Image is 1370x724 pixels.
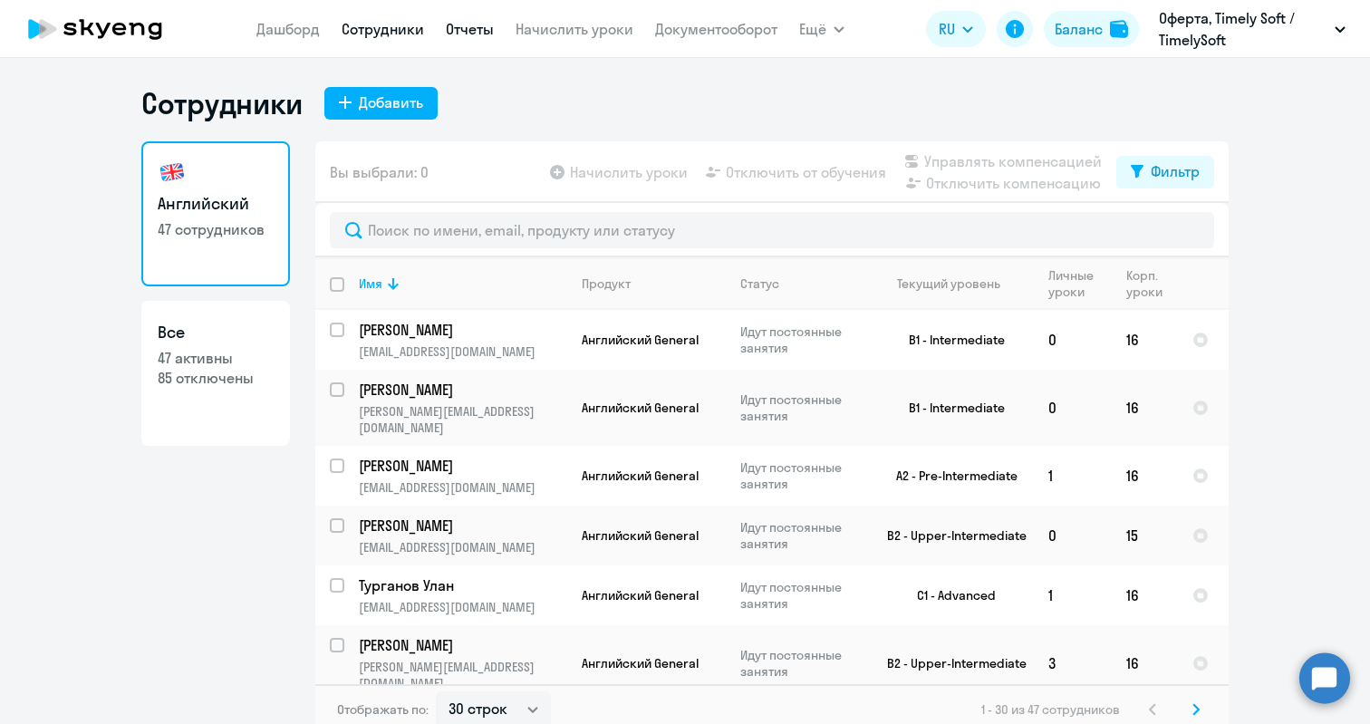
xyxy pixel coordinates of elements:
[1034,506,1112,565] td: 0
[256,20,320,38] a: Дашборд
[1126,267,1177,300] div: Корп. уроки
[516,20,633,38] a: Начислить уроки
[582,275,631,292] div: Продукт
[158,219,274,239] p: 47 сотрудников
[359,539,566,555] p: [EMAIL_ADDRESS][DOMAIN_NAME]
[740,459,864,492] p: Идут постоянные занятия
[359,92,423,113] div: Добавить
[799,11,844,47] button: Ещё
[740,519,864,552] p: Идут постоянные занятия
[359,380,564,400] p: [PERSON_NAME]
[926,11,986,47] button: RU
[359,275,566,292] div: Имя
[337,701,429,718] span: Отображать по:
[582,468,699,484] span: Английский General
[1112,565,1178,625] td: 16
[359,635,564,655] p: [PERSON_NAME]
[359,456,566,476] a: [PERSON_NAME]
[1116,156,1214,188] button: Фильтр
[330,212,1214,248] input: Поиск по имени, email, продукту или статусу
[1055,18,1103,40] div: Баланс
[141,85,303,121] h1: Сотрудники
[1112,506,1178,565] td: 15
[1151,160,1200,182] div: Фильтр
[865,370,1034,446] td: B1 - Intermediate
[1048,267,1111,300] div: Личные уроки
[330,161,429,183] span: Вы выбрали: 0
[359,343,566,360] p: [EMAIL_ADDRESS][DOMAIN_NAME]
[740,323,864,356] p: Идут постоянные занятия
[359,380,566,400] a: [PERSON_NAME]
[158,192,274,216] h3: Английский
[1034,370,1112,446] td: 0
[740,647,864,680] p: Идут постоянные занятия
[880,275,1033,292] div: Текущий уровень
[582,587,699,603] span: Английский General
[865,506,1034,565] td: B2 - Upper-Intermediate
[582,332,699,348] span: Английский General
[1034,565,1112,625] td: 1
[1034,446,1112,506] td: 1
[865,310,1034,370] td: B1 - Intermediate
[359,575,564,595] p: Турганов Улан
[158,368,274,388] p: 85 отключены
[446,20,494,38] a: Отчеты
[359,516,566,536] a: [PERSON_NAME]
[897,275,1000,292] div: Текущий уровень
[359,275,382,292] div: Имя
[1150,7,1355,51] button: Оферта, Timely Soft / TimelySoft
[582,655,699,671] span: Английский General
[1044,11,1139,47] button: Балансbalance
[1110,20,1128,38] img: balance
[582,400,699,416] span: Английский General
[740,275,779,292] div: Статус
[359,320,566,340] a: [PERSON_NAME]
[141,301,290,446] a: Все47 активны85 отключены
[799,18,826,40] span: Ещё
[1112,310,1178,370] td: 16
[1112,446,1178,506] td: 16
[359,575,566,595] a: Турганов Улан
[1159,7,1327,51] p: Оферта, Timely Soft / TimelySoft
[865,446,1034,506] td: A2 - Pre-Intermediate
[359,456,564,476] p: [PERSON_NAME]
[359,659,566,691] p: [PERSON_NAME][EMAIL_ADDRESS][DOMAIN_NAME]
[342,20,424,38] a: Сотрудники
[359,599,566,615] p: [EMAIL_ADDRESS][DOMAIN_NAME]
[740,579,864,612] p: Идут постоянные занятия
[359,516,564,536] p: [PERSON_NAME]
[655,20,777,38] a: Документооборот
[158,158,187,187] img: english
[1112,625,1178,701] td: 16
[1112,370,1178,446] td: 16
[324,87,438,120] button: Добавить
[1034,625,1112,701] td: 3
[359,635,566,655] a: [PERSON_NAME]
[1034,310,1112,370] td: 0
[981,701,1120,718] span: 1 - 30 из 47 сотрудников
[158,348,274,368] p: 47 активны
[158,321,274,344] h3: Все
[141,141,290,286] a: Английский47 сотрудников
[582,527,699,544] span: Английский General
[939,18,955,40] span: RU
[359,479,566,496] p: [EMAIL_ADDRESS][DOMAIN_NAME]
[359,320,564,340] p: [PERSON_NAME]
[740,391,864,424] p: Идут постоянные занятия
[359,403,566,436] p: [PERSON_NAME][EMAIL_ADDRESS][DOMAIN_NAME]
[865,625,1034,701] td: B2 - Upper-Intermediate
[865,565,1034,625] td: C1 - Advanced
